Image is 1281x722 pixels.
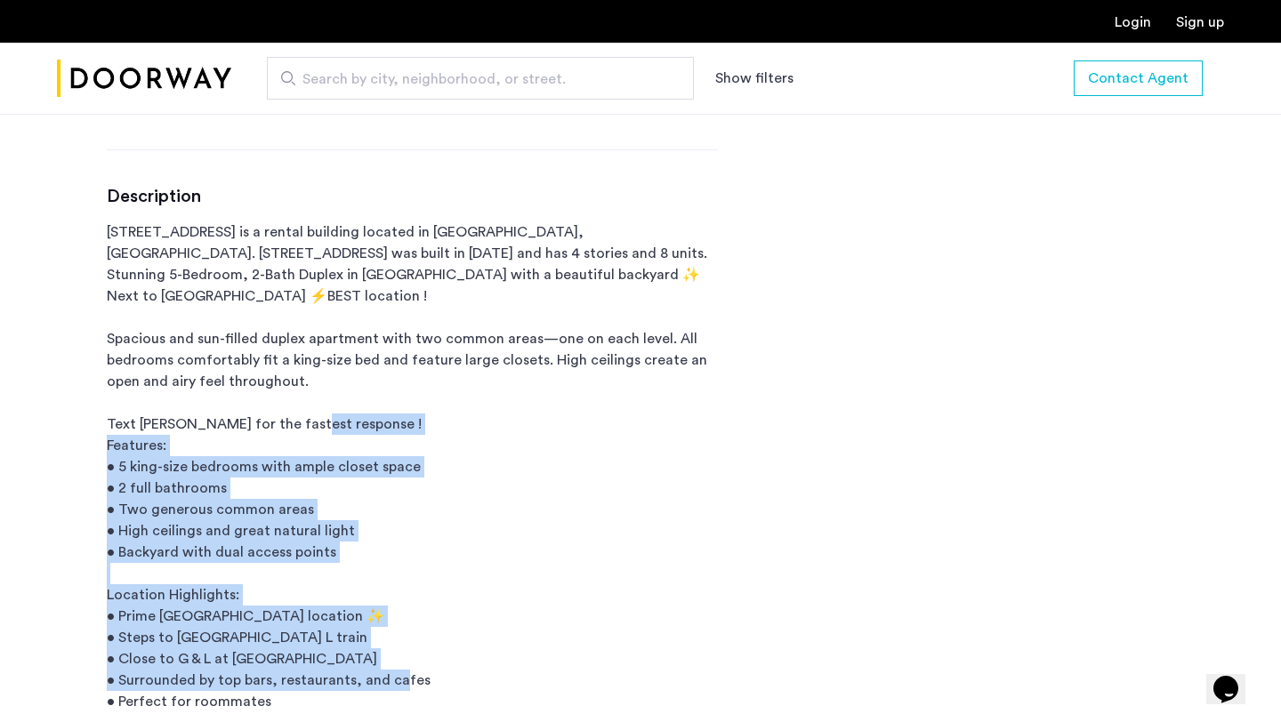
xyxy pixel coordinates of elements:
a: Registration [1176,15,1224,29]
img: logo [57,45,231,112]
a: Cazamio Logo [57,45,231,112]
h3: Description [107,186,718,207]
a: Login [1115,15,1151,29]
button: Show or hide filters [715,68,794,89]
iframe: chat widget [1206,651,1263,704]
span: Search by city, neighborhood, or street. [302,68,644,90]
span: Contact Agent [1088,68,1188,89]
input: Apartment Search [267,57,694,100]
button: button [1074,60,1203,96]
